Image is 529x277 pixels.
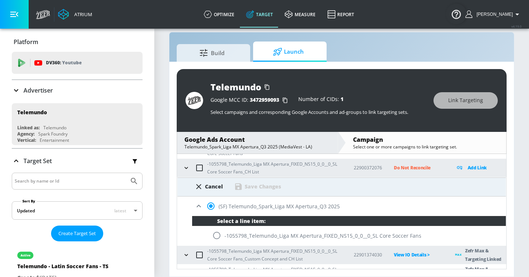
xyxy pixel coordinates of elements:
[198,1,240,28] a: optimize
[15,176,126,186] input: Search by name or Id
[245,183,281,190] div: Save Changes
[43,125,66,131] div: Telemundo
[38,131,68,137] div: Spark Foundry
[62,59,82,66] p: Youtube
[21,253,30,257] div: active
[341,96,343,102] span: 1
[12,103,143,145] div: TelemundoLinked as:TelemundoAgency:Spark FoundryVertical:Entertainment
[205,183,223,190] div: Cancel
[354,251,382,259] p: 22901374030
[321,1,360,28] a: Report
[353,136,499,144] div: Campaign
[465,247,506,263] p: Zefr Max & Targeting Linked
[17,137,36,143] div: Vertical:
[210,97,291,104] div: Google MCC ID:
[394,163,443,172] p: Do Not Reconcile
[207,247,342,263] p: -1055798_Telemundo_Liga MX Apertura_FIXED_NS15_0_0__0_SL Core Soccer Fans_Custom Concept and CH List
[12,52,143,74] div: DV360: Youtube
[260,43,316,61] span: Launch
[511,24,522,28] span: v 4.19.0
[58,229,96,238] span: Create Target Set
[207,160,342,176] p: -1055798_Telemundo_Liga MX Apertura_FIXED_NS15_0_0__0_SL Core Soccer Fans_CH List
[12,149,143,173] div: Target Set
[184,144,330,150] div: Telemundo_Spark_Liga MX Apertura_Q3 2025 (MediaVest - LA)
[240,1,279,28] a: Target
[192,216,506,226] div: Select a line item:
[446,4,467,24] button: Open Resource Center
[58,9,92,20] a: Atrium
[17,131,35,137] div: Agency:
[12,80,143,101] div: Advertiser
[51,226,103,241] button: Create Target Set
[46,59,82,67] p: DV360:
[17,125,40,131] div: Linked as:
[474,12,513,17] span: login as: guillermo.cabrera@zefr.com
[279,1,321,28] a: measure
[192,226,506,245] div: -1055798_Telemundo_Liga MX Apertura_FIXED_NS15_0_0__0_SL Core Soccer Fans
[194,182,223,191] div: Cancel
[210,109,426,115] p: Select campaigns and corresponding Google Accounts and ad-groups to link targeting sets.
[468,163,487,172] p: Add Link
[234,182,281,191] div: Save Changes
[177,132,338,154] div: Google Ads AccountTelemundo_Spark_Liga MX Apertura_Q3 2025 (MediaVest - LA)
[14,38,38,46] p: Platform
[250,96,279,103] span: 3472959093
[17,208,35,214] div: Updated
[17,263,108,273] div: Telemundo - Latin Soccer Fans - TS
[71,11,92,18] div: Atrium
[114,208,126,214] span: latest
[177,197,506,216] div: (SF) Telemundo_Spark_Liga MX Apertura_Q3 2025
[394,251,443,259] p: View IO Details >
[210,81,261,93] div: Telemundo
[298,97,343,104] div: Number of CIDs:
[354,164,382,172] p: 22900372076
[12,32,143,52] div: Platform
[24,86,53,94] p: Advertiser
[184,44,240,62] span: Build
[17,109,47,116] div: Telemundo
[184,136,330,144] div: Google Ads Account
[24,157,52,165] p: Target Set
[21,199,37,204] label: Sort By
[40,137,69,143] div: Entertainment
[455,163,506,172] div: Add Link
[465,10,522,19] button: [PERSON_NAME]
[353,144,499,150] div: Select one or more campaigns to link targeting set.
